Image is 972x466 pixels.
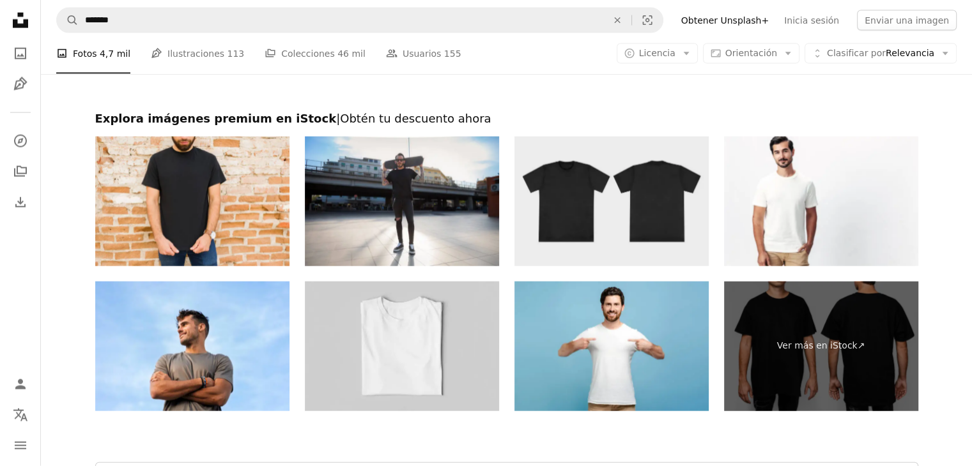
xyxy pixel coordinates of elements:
[444,47,461,61] span: 155
[337,47,366,61] span: 46 mil
[336,112,491,125] span: | Obtén tu descuento ahora
[724,282,918,411] a: Ver más en iStock↗
[514,137,709,266] img: Blank t-shirt black template front and back view on white background. Short Sleeve mock-up
[95,111,918,126] h2: Explora imágenes premium en iStock
[703,43,799,64] button: Orientación
[725,48,777,58] span: Orientación
[57,8,79,33] button: Buscar en Unsplash
[632,8,663,33] button: Búsqueda visual
[8,190,33,215] a: Historial de descargas
[8,402,33,428] button: Idioma
[617,43,698,64] button: Licencia
[8,433,33,458] button: Menú
[227,47,244,61] span: 113
[776,10,847,31] a: Inicia sesión
[95,282,289,411] img: Atleta seguro de sí mismo sonriendo y mirando al cielo con los brazos cruzados, exudando positivi...
[514,282,709,411] img: Sonriente guapo joven barbudo con camiseta señalándose a sí mismo aislado
[639,48,675,58] span: Licencia
[827,48,886,58] span: Clasificar por
[305,282,499,411] img: Maqueta de camiseta doblada con cuello redondo para hombre.
[724,137,918,266] img: Modelo de moda masculino con camiseta blanca y jeans, sonrisa con alegría de dientes sobre un fon...
[857,10,957,31] button: Enviar una imagen
[8,71,33,97] a: Ilustraciones
[265,33,366,74] a: Colecciones 46 mil
[8,128,33,154] a: Explorar
[805,43,957,64] button: Clasificar porRelevancia
[151,33,244,74] a: Ilustraciones 113
[827,47,934,60] span: Relevancia
[8,41,33,66] a: Fotos
[603,8,631,33] button: Borrar
[8,159,33,184] a: Colecciones
[8,8,33,36] a: Inicio — Unsplash
[386,33,461,74] a: Usuarios 155
[674,10,776,31] a: Obtener Unsplash+
[305,137,499,266] img: Joven tatuado en la camiseta negra del retrato de la ciudad
[56,8,663,33] form: Encuentra imágenes en todo el sitio
[8,372,33,397] a: Iniciar sesión / Registrarse
[95,137,289,266] img: Primer plano de un hombre seguro de sí mismo en una camiseta negra lisa posa para una maqueta de ...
